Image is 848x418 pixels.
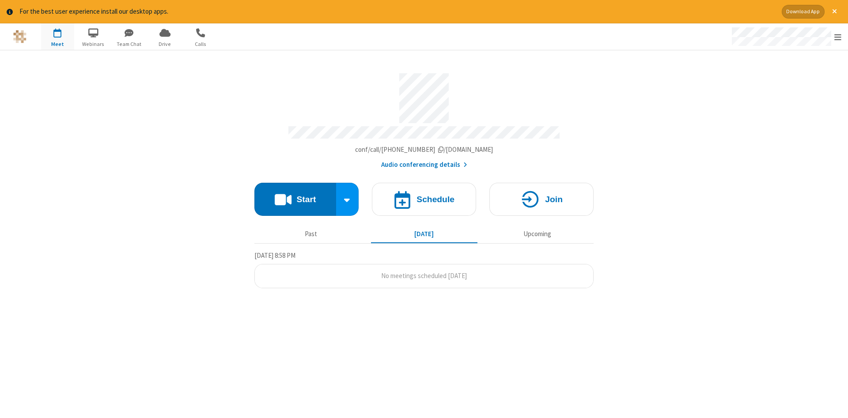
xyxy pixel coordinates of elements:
button: Start [254,183,336,216]
button: Join [489,183,594,216]
span: No meetings scheduled [DATE] [381,271,467,280]
button: Audio conferencing details [381,160,467,170]
div: For the best user experience install our desktop apps. [19,7,775,17]
div: Start conference options [336,183,359,216]
h4: Start [296,195,316,203]
section: Today's Meetings [254,250,594,288]
span: Calls [184,40,217,48]
span: Drive [148,40,182,48]
span: [DATE] 8:58 PM [254,251,295,260]
button: Past [258,226,364,243]
button: Logo [3,23,36,50]
button: Upcoming [484,226,591,243]
button: Download App [782,5,825,19]
button: Schedule [372,183,476,216]
button: Copy my meeting room linkCopy my meeting room link [355,145,493,155]
div: Open menu [723,23,848,50]
span: Meet [41,40,74,48]
span: Webinars [77,40,110,48]
h4: Join [545,195,563,203]
span: Team Chat [113,40,146,48]
section: Account details [254,67,594,169]
button: Close alert [828,5,841,19]
img: QA Selenium DO NOT DELETE OR CHANGE [13,30,26,43]
h4: Schedule [416,195,454,203]
span: Copy my meeting room link [355,145,493,154]
button: [DATE] [371,226,477,243]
